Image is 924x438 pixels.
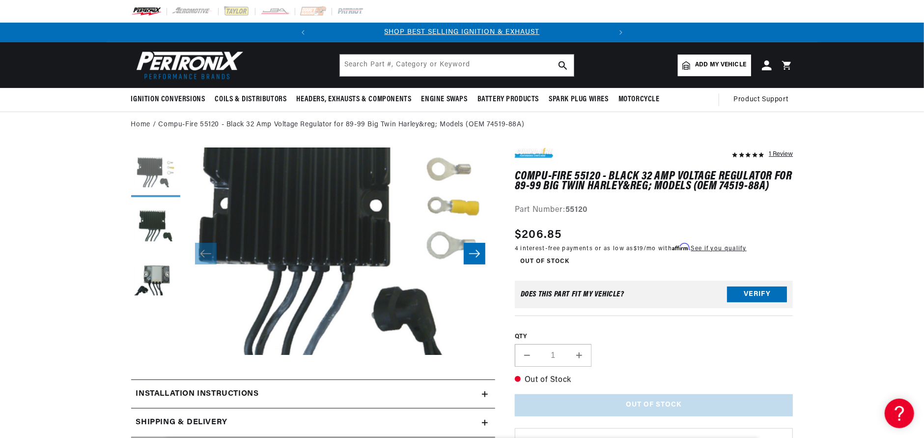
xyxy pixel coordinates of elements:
span: Product Support [734,94,788,105]
summary: Motorcycle [614,88,665,111]
a: Compu-Fire 55120 - Black 32 Amp Voltage Regulator for 89-99 Big Twin Harley&reg; Models (OEM 7451... [159,119,525,130]
div: Announcement [313,27,611,38]
h2: Installation instructions [136,388,259,401]
label: QTY [515,333,793,341]
summary: Engine Swaps [417,88,473,111]
span: Spark Plug Wires [549,94,609,105]
span: Add my vehicle [695,60,746,70]
span: Engine Swaps [421,94,468,105]
span: Battery Products [477,94,539,105]
div: 1 of 2 [313,27,611,38]
a: Add my vehicle [678,55,751,76]
span: Coils & Distributors [215,94,287,105]
a: SHOP BEST SELLING IGNITION & EXHAUST [385,29,540,36]
img: Pertronix [131,48,244,82]
span: Out of Stock [515,256,575,268]
button: Translation missing: en.sections.announcements.previous_announcement [293,23,313,42]
summary: Installation instructions [131,380,495,409]
strong: 55120 [565,206,588,214]
a: Home [131,119,150,130]
summary: Coils & Distributors [210,88,292,111]
slideshow-component: Translation missing: en.sections.announcements.announcement_bar [107,23,818,42]
button: Load image 2 in gallery view [131,202,180,251]
summary: Shipping & Delivery [131,409,495,437]
summary: Battery Products [473,88,544,111]
button: Slide right [464,243,485,264]
a: See if you qualify - Learn more about Affirm Financing (opens in modal) [691,246,747,252]
input: Search Part #, Category or Keyword [340,55,574,76]
button: Translation missing: en.sections.announcements.next_announcement [611,23,631,42]
summary: Product Support [734,88,793,112]
summary: Spark Plug Wires [544,88,614,111]
button: Load image 3 in gallery view [131,256,180,305]
h2: Shipping & Delivery [136,416,227,429]
summary: Ignition Conversions [131,88,210,111]
span: Headers, Exhausts & Components [297,94,412,105]
button: Load image 1 in gallery view [131,148,180,197]
span: Motorcycle [618,94,660,105]
span: Ignition Conversions [131,94,205,105]
div: Does This part fit My vehicle? [521,291,624,298]
div: Part Number: [515,204,793,217]
h1: Compu-Fire 55120 - Black 32 Amp Voltage Regulator for 89-99 Big Twin Harley&reg; Models (OEM 7451... [515,172,793,192]
span: $19 [634,246,644,252]
nav: breadcrumbs [131,119,793,130]
button: Verify [727,287,787,302]
p: Out of Stock [515,374,793,387]
span: Affirm [672,243,689,251]
button: search button [552,55,574,76]
media-gallery: Gallery Viewer [131,148,495,360]
button: Slide left [195,243,217,264]
summary: Headers, Exhausts & Components [292,88,417,111]
div: 1 Review [769,148,793,160]
p: 4 interest-free payments or as low as /mo with . [515,244,747,253]
span: $206.85 [515,226,562,244]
